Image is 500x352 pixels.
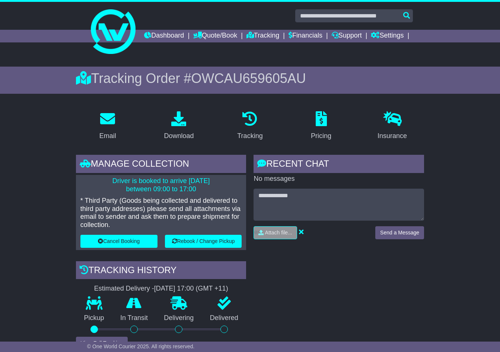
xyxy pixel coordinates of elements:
a: Email [95,109,121,144]
a: Tracking [246,30,279,42]
div: Download [164,131,194,141]
a: Support [332,30,362,42]
span: OWCAU659605AU [191,71,306,86]
div: Tracking [237,131,262,141]
p: Delivered [202,314,246,322]
span: © One World Courier 2025. All rights reserved. [87,343,195,349]
div: RECENT CHAT [254,155,424,175]
div: Estimated Delivery - [76,285,246,293]
p: No messages [254,175,424,183]
a: Dashboard [144,30,184,42]
div: Tracking Order # [76,70,424,86]
div: [DATE] 17:00 (GMT +11) [154,285,228,293]
p: Driver is booked to arrive [DATE] between 09:00 to 17:00 [80,177,242,193]
div: Email [99,131,116,141]
p: Pickup [76,314,112,322]
div: Tracking history [76,261,246,281]
button: Cancel Booking [80,235,157,248]
a: Download [159,109,198,144]
a: Financials [289,30,322,42]
div: Insurance [378,131,407,141]
p: In Transit [112,314,156,322]
p: Delivering [156,314,202,322]
div: Pricing [311,131,331,141]
p: * Third Party (Goods being collected and delivered to third party addresses) please send all atta... [80,197,242,229]
a: Pricing [306,109,336,144]
a: Quote/Book [193,30,237,42]
a: Tracking [232,109,267,144]
button: View Full Tracking [76,337,128,350]
a: Settings [371,30,404,42]
button: Send a Message [375,226,424,239]
a: Insurance [373,109,412,144]
button: Rebook / Change Pickup [165,235,242,248]
div: Manage collection [76,155,246,175]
